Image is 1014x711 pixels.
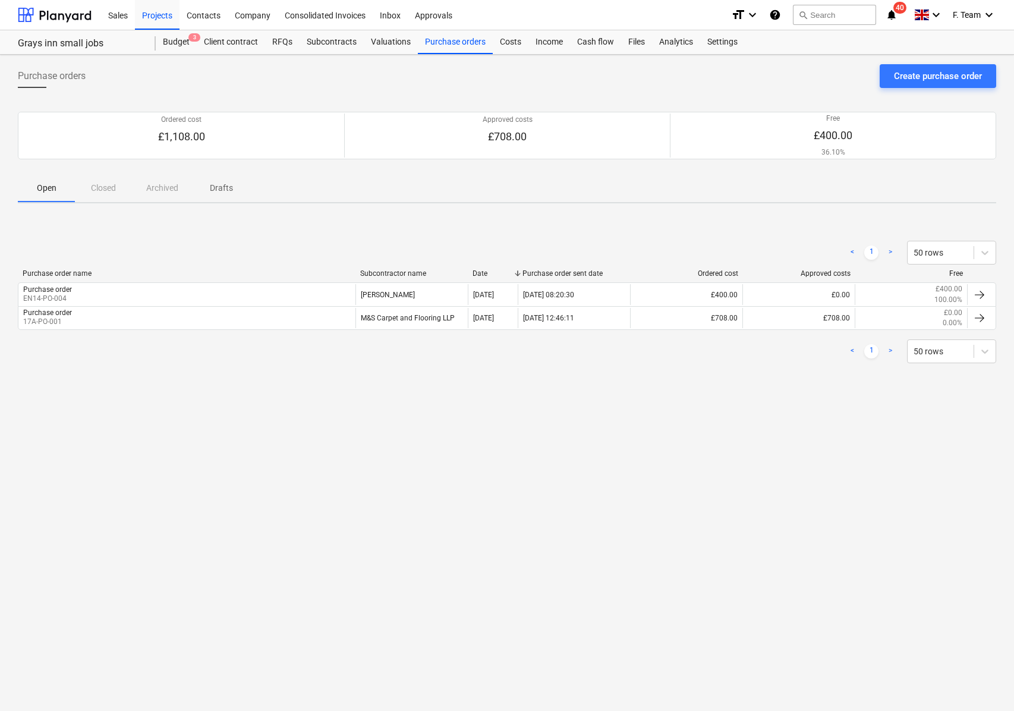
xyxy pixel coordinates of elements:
a: Purchase orders [418,30,493,54]
div: Purchase order [23,285,72,294]
div: £400.00 [630,284,742,304]
button: Search [793,5,876,25]
p: Approved costs [483,115,533,125]
a: Previous page [845,344,859,358]
p: £0.00 [944,308,962,318]
div: [DATE] 08:20:30 [523,291,574,299]
span: Purchase orders [18,69,86,83]
span: F. Team [953,10,981,20]
i: keyboard_arrow_down [982,8,996,22]
iframe: Chat Widget [955,654,1014,711]
a: Page 1 is your current page [864,246,878,260]
i: notifications [886,8,898,22]
p: £708.00 [483,130,533,144]
a: Previous page [845,246,859,260]
div: Grays inn small jobs [18,37,141,50]
div: Ordered cost [635,269,738,278]
i: keyboard_arrow_down [929,8,943,22]
a: Subcontracts [300,30,364,54]
a: Settings [700,30,745,54]
div: Create purchase order [894,68,982,84]
a: Cash flow [570,30,621,54]
div: Purchase order [23,309,72,317]
a: Page 1 is your current page [864,344,878,358]
p: Open [32,182,61,194]
div: £708.00 [630,308,742,328]
div: Purchase order name [23,269,351,278]
p: 36.10% [814,147,852,158]
p: 100.00% [934,295,962,305]
button: Create purchase order [880,64,996,88]
p: EN14-PO-004 [23,294,72,304]
a: Income [528,30,570,54]
span: 40 [893,2,906,14]
div: Subcontractor name [360,269,463,278]
a: RFQs [265,30,300,54]
a: Budget3 [156,30,197,54]
div: Approved costs [748,269,851,278]
div: Date [473,269,513,278]
i: keyboard_arrow_down [745,8,760,22]
span: search [798,10,808,20]
span: 3 [188,33,200,42]
div: [DATE] [473,314,494,322]
div: [PERSON_NAME] [355,284,468,304]
div: Budget [156,30,197,54]
p: Ordered cost [158,115,205,125]
p: £400.00 [936,284,962,294]
p: £1,108.00 [158,130,205,144]
i: format_size [731,8,745,22]
a: Valuations [364,30,418,54]
div: Free [860,269,963,278]
div: £708.00 [742,308,855,328]
div: £0.00 [742,284,855,304]
a: Client contract [197,30,265,54]
div: [DATE] [473,291,494,299]
a: Next page [883,246,898,260]
div: M&S Carpet and Flooring LLP [355,308,468,328]
a: Analytics [652,30,700,54]
p: £400.00 [814,128,852,143]
div: Purchase order sent date [522,269,625,278]
p: 17A-PO-001 [23,317,72,327]
a: Files [621,30,652,54]
p: 0.00% [943,318,962,328]
i: Knowledge base [769,8,781,22]
a: Costs [493,30,528,54]
p: Free [814,114,852,124]
p: Drafts [207,182,235,194]
a: Next page [883,344,898,358]
div: [DATE] 12:46:11 [523,314,574,322]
